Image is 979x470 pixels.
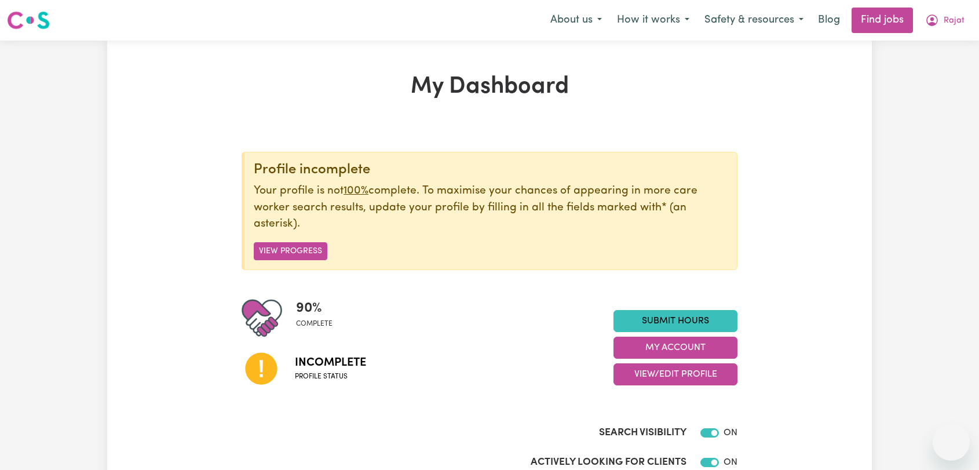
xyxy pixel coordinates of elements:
button: About us [543,8,609,32]
img: Careseekers logo [7,10,50,31]
button: View Progress [254,242,327,260]
a: Find jobs [852,8,913,33]
span: Rajat [944,14,965,27]
div: Profile completeness: 90% [296,298,342,338]
div: Profile incomplete [254,162,728,178]
button: Safety & resources [697,8,811,32]
label: Search Visibility [599,425,686,440]
span: ON [724,458,737,467]
span: complete [296,319,333,329]
h1: My Dashboard [242,73,737,101]
a: Blog [811,8,847,33]
button: View/Edit Profile [613,363,737,385]
button: My Account [918,8,972,32]
p: Your profile is not complete. To maximise your chances of appearing in more care worker search re... [254,183,728,233]
a: Submit Hours [613,310,737,332]
button: My Account [613,337,737,359]
span: Incomplete [295,354,366,371]
a: Careseekers logo [7,7,50,34]
label: Actively Looking for Clients [531,455,686,470]
button: How it works [609,8,697,32]
span: Profile status [295,371,366,382]
iframe: Button to launch messaging window [933,424,970,461]
span: 90 % [296,298,333,319]
span: ON [724,428,737,438]
u: 100% [344,185,368,196]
